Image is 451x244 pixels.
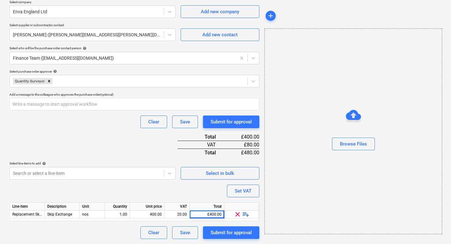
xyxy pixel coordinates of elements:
div: Description [45,203,80,211]
div: £400.00 [190,211,224,218]
div: Line-item [10,203,45,211]
span: add [267,12,274,20]
span: clear [234,211,241,218]
div: £480.00 [226,149,259,156]
div: Total [178,149,226,156]
span: help [82,46,87,50]
div: Clear [148,229,159,237]
div: Clear [148,118,159,126]
iframe: Chat Widget [420,214,451,244]
button: Browse Files [332,138,375,150]
div: Skip Exchange [45,211,80,218]
div: Remove Quantity Surveyor [46,78,53,84]
div: 20.00 [167,211,187,218]
div: VAT [178,141,226,149]
div: Unit price [130,203,165,211]
div: Total [190,203,224,211]
div: 1.00 [107,211,127,218]
div: Browse Files [340,140,367,148]
div: £80.00 [226,141,259,149]
div: Set VAT [235,187,251,195]
div: Select line-items to add [9,161,176,165]
div: 400.00 [132,211,162,218]
span: Replacement Skip [12,212,42,217]
div: Add a message to the colleague who approves the purchase order (optional) [9,92,259,97]
button: Add new contact [181,28,259,41]
button: Select in bulk [181,167,259,180]
button: Submit for approval [203,116,259,128]
div: Select in bulk [206,169,234,177]
div: Add new company [201,8,239,16]
button: Clear [140,116,167,128]
div: nos [80,211,105,218]
button: Set VAT [227,185,259,197]
div: Quantity [105,203,130,211]
button: Add new company [181,5,259,18]
div: Submit for approval [211,229,252,237]
span: playlist_add [242,211,250,218]
div: Select purchase order approver [9,69,259,74]
div: Unit [80,203,105,211]
span: help [52,69,57,73]
div: Total [178,133,226,141]
p: Select supplier or subcontractor contact [9,23,176,28]
span: help [41,162,46,165]
button: Save [172,226,198,239]
div: Add new contact [202,31,238,39]
div: £400.00 [226,133,259,141]
input: Write a message to start approval workflow [9,98,259,110]
div: Submit for approval [211,118,252,126]
div: Save [180,229,190,237]
button: Submit for approval [203,226,259,239]
div: Browse Files [264,28,442,234]
div: VAT [165,203,190,211]
div: Quantity Surveyor [13,78,46,84]
button: Save [172,116,198,128]
div: Select who will be the purchase order contact person [9,46,259,50]
button: Clear [140,226,167,239]
div: Save [180,118,190,126]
